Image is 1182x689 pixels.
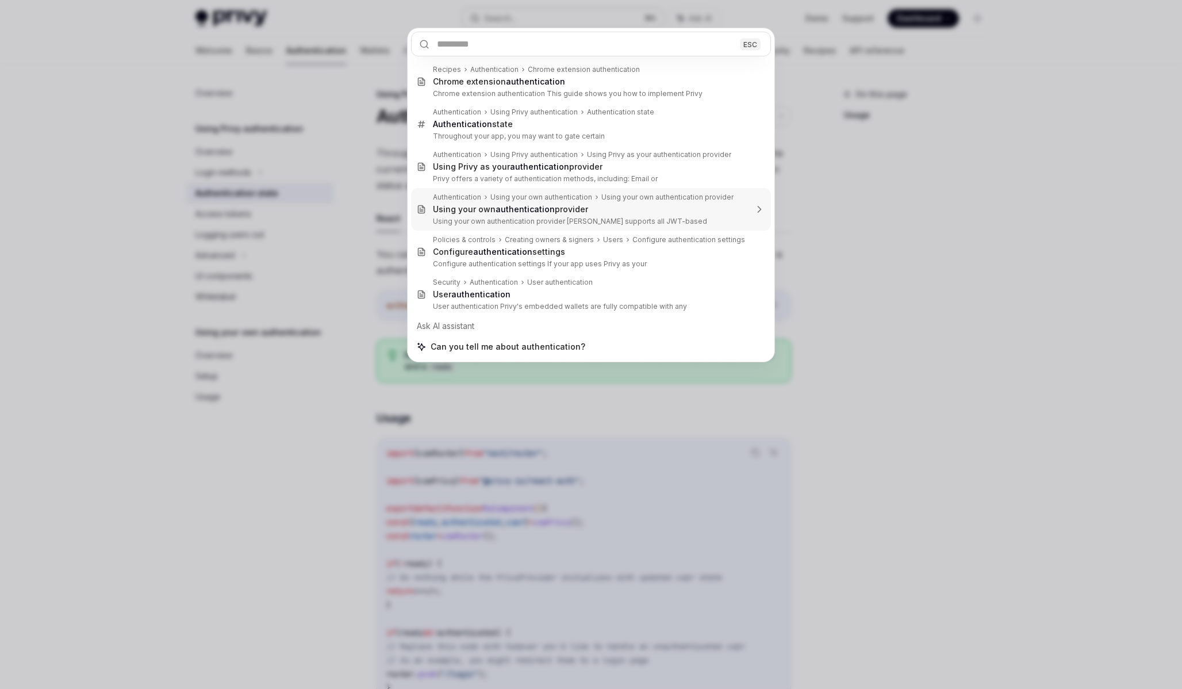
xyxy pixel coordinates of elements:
div: Authentication [433,150,481,159]
div: User authentication [527,278,593,287]
div: Security [433,278,460,287]
div: Using Privy as your authentication provider [587,150,731,159]
p: Chrome extension authentication This guide shows you how to implement Privy [433,89,747,98]
b: authentication [496,204,555,214]
div: Policies & controls [433,235,496,244]
div: Authentication [470,65,519,74]
div: Using Privy authentication [490,108,578,117]
div: Configure settings [433,247,565,257]
p: Throughout your app, you may want to gate certain [433,132,747,141]
p: User authentication Privy's embedded wallets are fully compatible with any [433,302,747,311]
div: Authentication [433,108,481,117]
div: Authentication state [587,108,654,117]
div: Chrome extension authentication [528,65,640,74]
div: Using your own provider [433,204,588,215]
div: Authentication [433,193,481,202]
b: authentication [506,76,565,86]
p: Using your own authentication provider [PERSON_NAME] supports all JWT-based [433,217,747,226]
div: Chrome extension [433,76,565,87]
div: User [433,289,511,300]
div: Using Privy authentication [490,150,578,159]
p: Configure authentication settings If your app uses Privy as your [433,259,747,269]
div: Ask AI assistant [411,316,771,336]
div: Using your own authentication [490,193,592,202]
div: state [433,119,513,129]
b: Authentication [433,119,492,129]
b: authentication [510,162,569,171]
b: authentication [473,247,532,257]
div: Using Privy as your provider [433,162,602,172]
div: Configure authentication settings [632,235,745,244]
b: authentication [451,289,511,299]
div: Authentication [470,278,518,287]
div: ESC [740,38,761,50]
div: Using your own authentication provider [601,193,734,202]
div: Recipes [433,65,461,74]
div: Users [603,235,623,244]
p: Privy offers a variety of authentication methods, including: Email or [433,174,747,183]
span: Can you tell me about authentication? [431,341,585,353]
div: Creating owners & signers [505,235,594,244]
